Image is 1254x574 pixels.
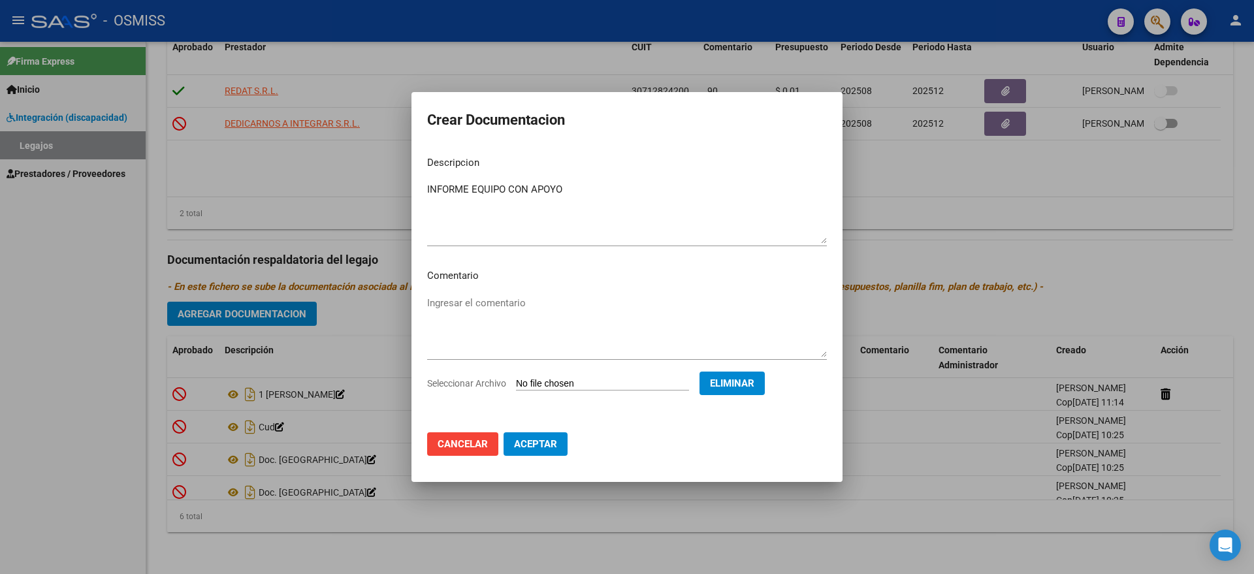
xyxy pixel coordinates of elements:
[427,432,498,456] button: Cancelar
[427,378,506,389] span: Seleccionar Archivo
[1210,530,1241,561] div: Open Intercom Messenger
[427,268,827,283] p: Comentario
[504,432,568,456] button: Aceptar
[514,438,557,450] span: Aceptar
[710,377,754,389] span: Eliminar
[699,372,765,395] button: Eliminar
[438,438,488,450] span: Cancelar
[427,108,827,133] h2: Crear Documentacion
[427,155,827,170] p: Descripcion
